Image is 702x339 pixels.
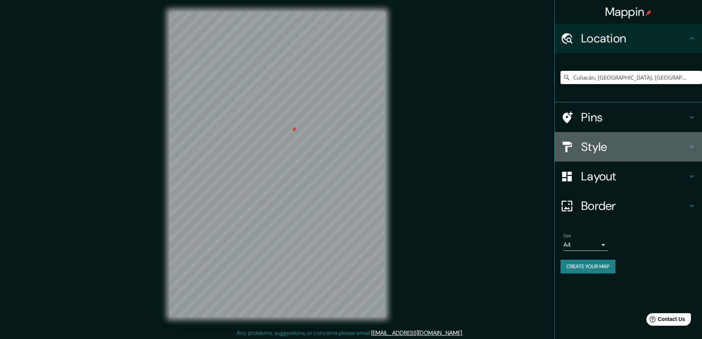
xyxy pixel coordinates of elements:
div: Layout [555,162,702,191]
canvas: Map [170,12,385,317]
label: Size [563,233,571,239]
div: Style [555,132,702,162]
h4: Pins [581,110,687,125]
h4: Style [581,139,687,154]
div: Pins [555,103,702,132]
iframe: Help widget launcher [636,310,694,331]
input: Pick your city or area [560,71,702,84]
div: Border [555,191,702,221]
button: Create your map [560,260,615,273]
div: . [464,329,466,338]
img: pin-icon.png [646,10,652,16]
div: . [463,329,464,338]
div: A4 [563,239,608,251]
div: Location [555,24,702,53]
h4: Layout [581,169,687,184]
p: Any problems, suggestions, or concerns please email . [237,329,463,338]
h4: Border [581,198,687,213]
a: [EMAIL_ADDRESS][DOMAIN_NAME] [371,329,462,337]
h4: Mappin [605,4,652,19]
h4: Location [581,31,687,46]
